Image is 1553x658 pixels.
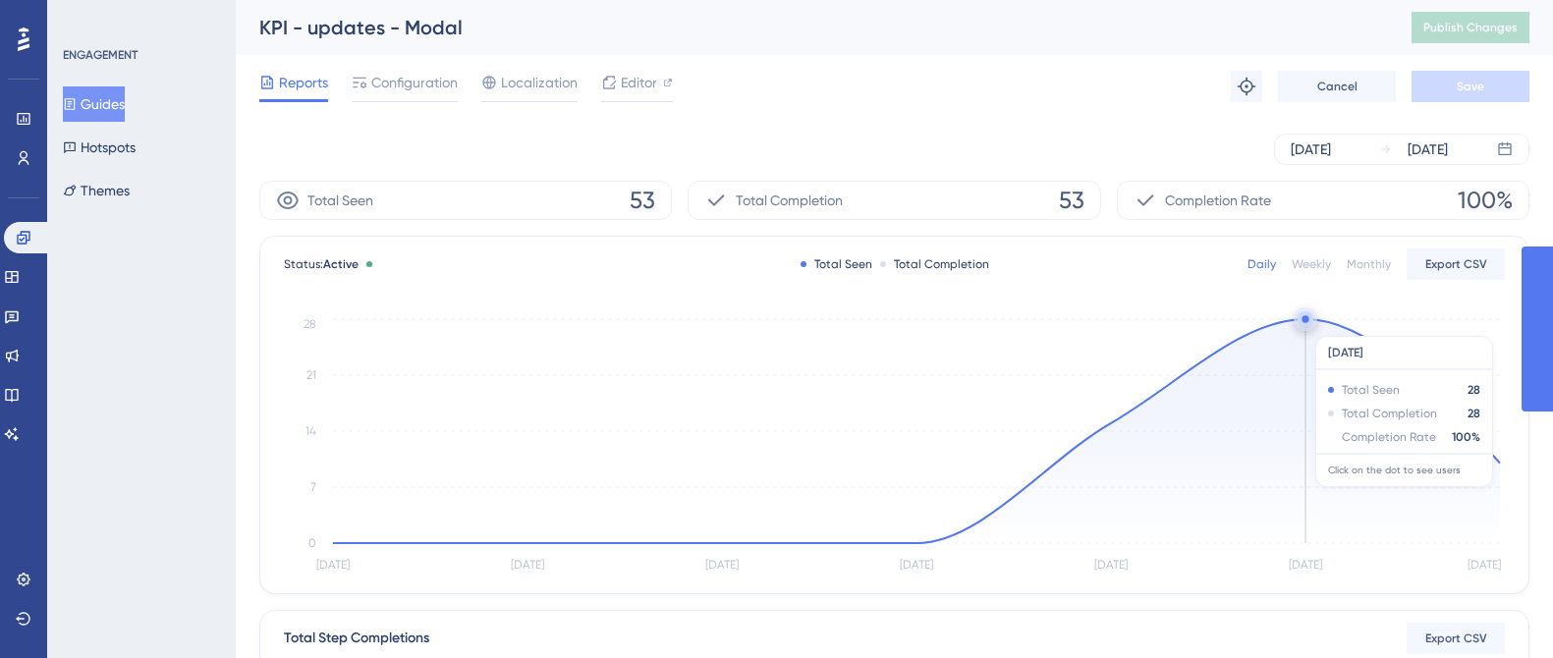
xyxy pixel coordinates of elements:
[284,256,359,272] span: Status:
[316,558,350,572] tspan: [DATE]
[305,424,316,438] tspan: 14
[1347,256,1391,272] div: Monthly
[1425,256,1487,272] span: Export CSV
[1291,137,1331,161] div: [DATE]
[1292,256,1331,272] div: Weekly
[1425,631,1487,646] span: Export CSV
[63,130,136,165] button: Hotspots
[1407,248,1505,280] button: Export CSV
[1289,558,1322,572] tspan: [DATE]
[511,558,544,572] tspan: [DATE]
[1094,558,1128,572] tspan: [DATE]
[284,627,429,650] div: Total Step Completions
[310,480,316,494] tspan: 7
[306,368,316,382] tspan: 21
[308,536,316,550] tspan: 0
[880,256,989,272] div: Total Completion
[1408,137,1448,161] div: [DATE]
[900,558,933,572] tspan: [DATE]
[736,189,843,212] span: Total Completion
[705,558,739,572] tspan: [DATE]
[1458,185,1513,216] span: 100%
[1248,256,1276,272] div: Daily
[1317,79,1358,94] span: Cancel
[63,47,138,63] div: ENGAGEMENT
[1468,558,1501,572] tspan: [DATE]
[1165,189,1271,212] span: Completion Rate
[1412,12,1529,43] button: Publish Changes
[63,173,130,208] button: Themes
[630,185,655,216] span: 53
[801,256,872,272] div: Total Seen
[307,189,373,212] span: Total Seen
[1407,623,1505,654] button: Export CSV
[1278,71,1396,102] button: Cancel
[1457,79,1484,94] span: Save
[279,71,328,94] span: Reports
[323,257,359,271] span: Active
[501,71,578,94] span: Localization
[621,71,657,94] span: Editor
[1412,71,1529,102] button: Save
[1059,185,1084,216] span: 53
[371,71,458,94] span: Configuration
[259,14,1362,41] div: KPI - updates - Modal
[1423,20,1518,35] span: Publish Changes
[63,86,125,122] button: Guides
[304,317,316,331] tspan: 28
